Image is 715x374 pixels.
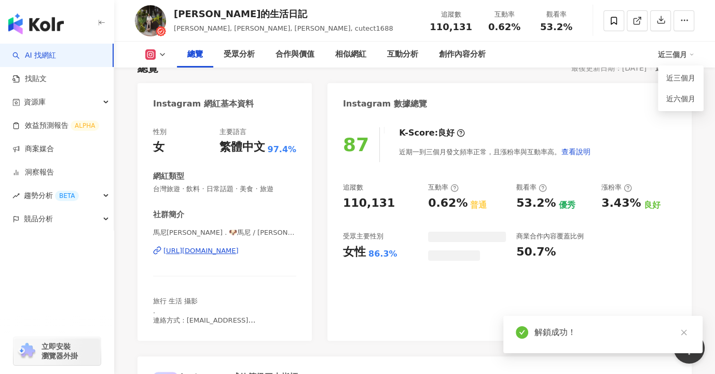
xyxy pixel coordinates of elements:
span: [PERSON_NAME], [PERSON_NAME], [PERSON_NAME], cutect1688 [174,24,393,32]
div: 互動分析 [387,48,418,61]
div: 性別 [153,127,167,137]
div: 受眾分析 [224,48,255,61]
div: 女 [153,139,164,155]
div: 互動率 [485,9,524,20]
a: 商案媒合 [12,144,54,154]
div: 女性 [343,244,366,260]
span: check-circle [516,326,528,339]
div: 110,131 [343,195,395,211]
span: 查看說明 [561,148,590,156]
span: 趨勢分析 [24,184,79,207]
div: 漲粉率 [601,183,632,192]
span: 110,131 [430,21,472,32]
a: 洞察報告 [12,167,54,178]
div: [URL][DOMAIN_NAME] [163,246,239,256]
div: 解鎖成功！ [534,326,690,339]
div: 網紅類型 [153,171,184,182]
div: BETA [55,191,79,201]
a: 效益預測報告ALPHA [12,121,99,131]
img: logo [8,14,64,34]
div: 觀看率 [537,9,576,20]
img: KOL Avatar [135,5,166,36]
div: 3.43% [601,195,641,211]
div: 近三個月 [655,61,692,75]
div: 50.7% [516,244,556,260]
div: 互動率 [428,183,459,192]
span: 97.4% [267,144,296,155]
a: chrome extension立即安裝 瀏覽器外掛 [13,337,101,365]
div: 商業合作內容覆蓋比例 [516,232,584,241]
div: 總覽 [137,61,158,75]
span: 資源庫 [24,90,46,114]
span: 馬尼[PERSON_NAME] . 🐶馬尼 / [PERSON_NAME] | cutect1688 [153,228,296,237]
div: 受眾主要性別 [343,232,383,241]
div: 普通 [470,199,487,211]
span: 競品分析 [24,207,53,231]
div: [PERSON_NAME]的生活日記 [174,7,393,20]
div: 最後更新日期：[DATE] [571,64,647,72]
div: 87 [343,134,369,155]
div: 近三個月 [658,46,694,63]
img: chrome extension [17,343,37,359]
div: K-Score : [399,127,465,139]
span: rise [12,192,20,199]
div: 創作內容分析 [439,48,486,61]
a: [URL][DOMAIN_NAME] [153,246,296,256]
span: 0.62% [488,22,520,32]
div: 良好 [643,199,660,211]
div: 繁體中文 [219,139,265,155]
div: Instagram 網紅基本資料 [153,98,254,110]
div: 主要語言 [219,127,246,137]
div: 優秀 [558,199,575,211]
a: searchAI 找網紅 [12,50,56,61]
div: 觀看率 [516,183,547,192]
span: 台灣旅遊 · 飲料 · 日常話題 · 美食 · 旅遊 [153,184,296,194]
div: 追蹤數 [430,9,472,20]
div: 相似網紅 [335,48,366,61]
button: 查看說明 [561,141,591,162]
div: 總覽 [187,48,203,61]
div: 良好 [438,127,455,139]
span: 53.2% [540,22,572,32]
div: 86.3% [368,248,397,260]
div: 合作與價值 [276,48,314,61]
div: 53.2% [516,195,556,211]
span: 旅行 生活 攝影 . 連絡方式 : [EMAIL_ADDRESS][DOMAIN_NAME] [153,297,255,333]
span: 立即安裝 瀏覽器外掛 [42,342,78,360]
div: Instagram 數據總覽 [343,98,427,110]
a: 找貼文 [12,74,47,84]
span: close [680,329,687,336]
div: 追蹤數 [343,183,363,192]
div: 0.62% [428,195,467,211]
div: 近期一到三個月發文頻率正常，且漲粉率與互動率高。 [399,141,591,162]
div: 社群簡介 [153,209,184,220]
